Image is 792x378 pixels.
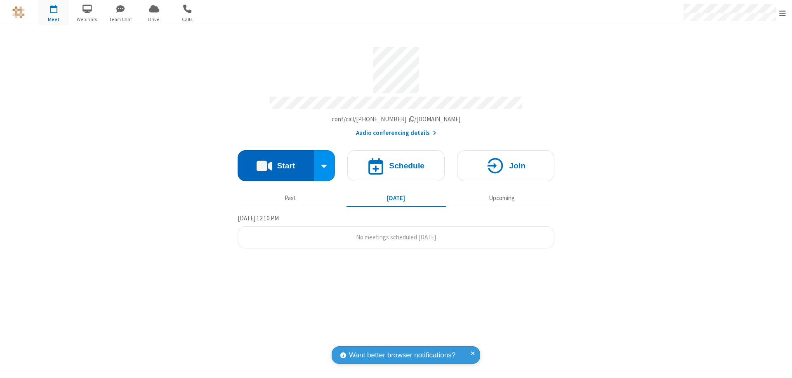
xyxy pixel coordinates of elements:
[332,115,461,123] span: Copy my meeting room link
[356,128,436,138] button: Audio conferencing details
[452,190,552,206] button: Upcoming
[238,41,554,138] section: Account details
[277,162,295,170] h4: Start
[238,150,314,181] button: Start
[139,16,170,23] span: Drive
[349,350,455,361] span: Want better browser notifications?
[509,162,526,170] h4: Join
[356,233,436,241] span: No meetings scheduled [DATE]
[389,162,424,170] h4: Schedule
[238,214,279,222] span: [DATE] 12:10 PM
[38,16,69,23] span: Meet
[332,115,461,124] button: Copy my meeting room linkCopy my meeting room link
[238,213,554,249] section: Today's Meetings
[172,16,203,23] span: Calls
[457,150,554,181] button: Join
[771,357,786,372] iframe: Chat
[72,16,103,23] span: Webinars
[12,6,25,19] img: QA Selenium DO NOT DELETE OR CHANGE
[314,150,335,181] div: Start conference options
[105,16,136,23] span: Team Chat
[241,190,340,206] button: Past
[346,190,446,206] button: [DATE]
[347,150,445,181] button: Schedule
